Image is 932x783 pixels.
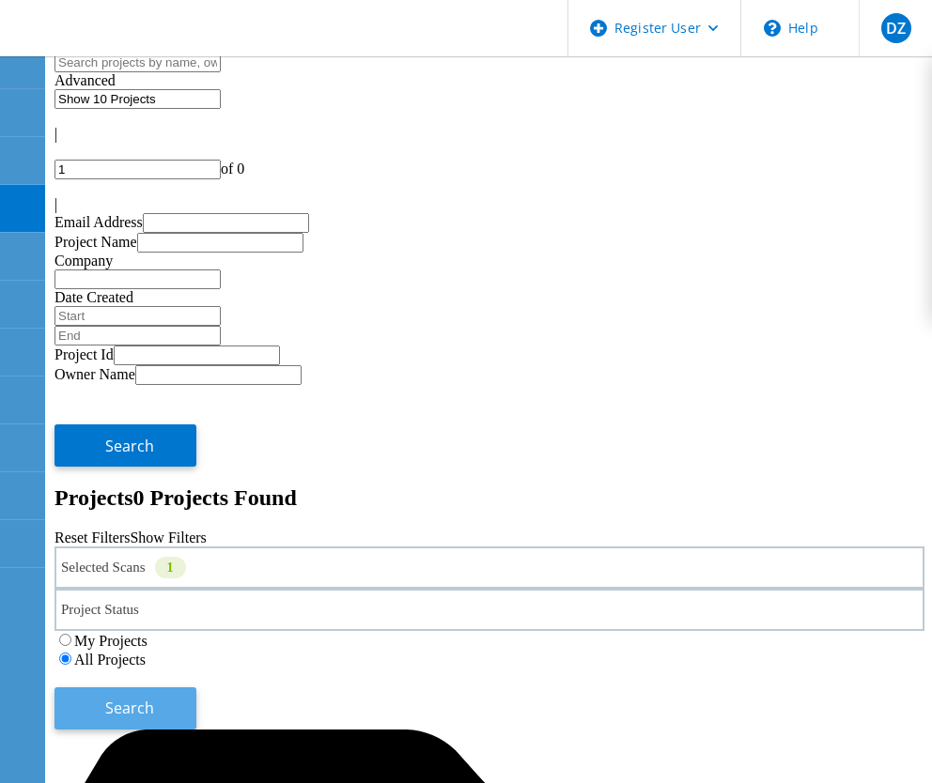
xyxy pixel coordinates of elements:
a: Live Optics Dashboard [19,37,221,53]
span: DZ [886,21,906,36]
input: Search projects by name, owner, ID, company, etc [54,53,221,72]
input: Start [54,306,221,326]
label: Company [54,253,113,269]
div: | [54,196,924,213]
span: Search [105,436,154,456]
b: Projects [54,485,133,510]
span: Advanced [54,72,116,88]
span: 0 Projects Found [133,485,297,510]
a: Reset Filters [54,530,130,545]
label: Project Name [54,234,137,250]
label: Project Id [54,346,114,362]
button: Search [54,687,196,729]
div: | [54,126,924,143]
label: Date Created [54,289,133,305]
label: Owner Name [54,366,135,382]
label: All Projects [74,652,146,668]
div: Project Status [54,589,924,631]
svg: \n [764,20,781,37]
label: Email Address [54,214,143,230]
label: My Projects [74,633,148,649]
span: Search [105,698,154,718]
div: Selected Scans [54,546,924,589]
span: of 0 [221,161,244,177]
div: 1 [155,557,186,578]
button: Search [54,424,196,467]
input: End [54,326,221,345]
a: Show Filters [130,530,206,545]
